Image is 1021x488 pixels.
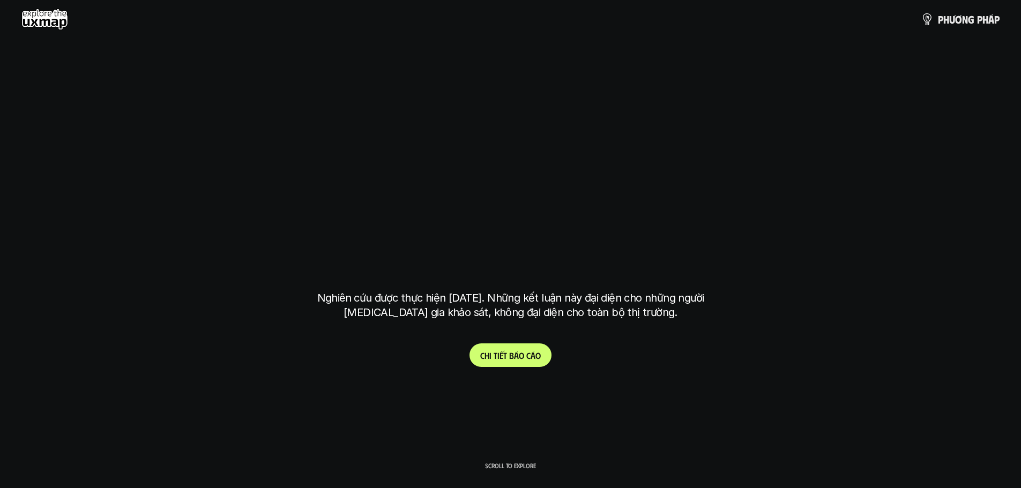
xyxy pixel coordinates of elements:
span: á [531,350,535,361]
a: Chitiếtbáocáo [469,343,552,367]
p: Scroll to explore [485,462,536,469]
span: C [480,350,485,361]
span: o [535,350,541,361]
span: i [489,350,491,361]
span: o [519,350,524,361]
span: ư [949,13,955,25]
span: ế [500,350,503,361]
p: Nghiên cứu được thực hiện [DATE]. Những kết luận này đại diện cho những người [MEDICAL_DATA] gia ... [310,291,712,320]
a: phươngpháp [921,9,1000,30]
span: p [994,13,1000,25]
span: ơ [955,13,962,25]
span: n [962,13,968,25]
span: h [982,13,988,25]
span: i [497,350,500,361]
span: h [485,350,489,361]
h1: tại [GEOGRAPHIC_DATA] [319,222,702,267]
h6: Kết quả nghiên cứu [474,111,555,124]
span: h [943,13,949,25]
span: g [968,13,974,25]
span: b [509,350,514,361]
span: p [977,13,982,25]
span: c [526,350,531,361]
h1: phạm vi công việc của [315,138,706,183]
span: á [988,13,994,25]
span: t [503,350,507,361]
span: t [494,350,497,361]
span: á [514,350,519,361]
span: p [938,13,943,25]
